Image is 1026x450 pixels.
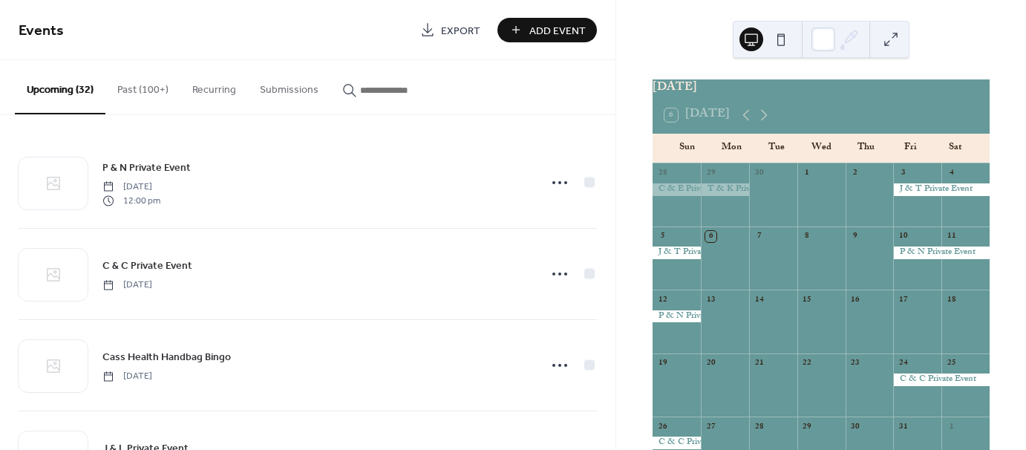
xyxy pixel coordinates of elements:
[102,159,191,176] a: P & N Private Event
[754,134,799,163] div: Tue
[850,421,861,432] div: 30
[19,16,64,45] span: Events
[850,168,861,179] div: 2
[898,421,909,432] div: 31
[102,194,160,207] span: 12:00 pm
[705,294,716,305] div: 13
[102,180,160,194] span: [DATE]
[657,231,668,242] div: 5
[248,60,330,113] button: Submissions
[946,231,957,242] div: 11
[754,358,765,369] div: 21
[409,18,491,42] a: Export
[664,134,709,163] div: Sun
[802,168,813,179] div: 1
[102,350,231,365] span: Cass Health Handbag Bingo
[105,60,180,113] button: Past (100+)
[850,231,861,242] div: 9
[441,23,480,39] span: Export
[802,231,813,242] div: 8
[15,60,105,114] button: Upcoming (32)
[898,294,909,305] div: 17
[102,258,192,274] span: C & C Private Event
[102,160,191,176] span: P & N Private Event
[893,183,990,196] div: J & T Private Event
[705,231,716,242] div: 6
[946,294,957,305] div: 18
[754,294,765,305] div: 14
[102,278,152,292] span: [DATE]
[888,134,932,163] div: Fri
[802,421,813,432] div: 29
[529,23,586,39] span: Add Event
[657,294,668,305] div: 12
[653,183,701,196] div: C & E Private Event
[802,358,813,369] div: 22
[705,358,716,369] div: 20
[657,421,668,432] div: 26
[898,231,909,242] div: 10
[102,370,152,383] span: [DATE]
[946,168,957,179] div: 4
[705,421,716,432] div: 27
[653,79,990,97] div: [DATE]
[893,247,990,259] div: P & N Private Event
[102,257,192,274] a: C & C Private Event
[850,358,861,369] div: 23
[709,134,754,163] div: Mon
[102,348,231,365] a: Cass Health Handbag Bingo
[657,168,668,179] div: 28
[933,134,978,163] div: Sat
[657,358,668,369] div: 19
[843,134,888,163] div: Thu
[653,247,701,259] div: J & T Private Event
[754,168,765,179] div: 30
[799,134,843,163] div: Wed
[653,437,701,449] div: C & C Private Event
[946,358,957,369] div: 25
[701,183,749,196] div: T & K Private Event
[754,421,765,432] div: 28
[946,421,957,432] div: 1
[180,60,248,113] button: Recurring
[497,18,597,42] button: Add Event
[754,231,765,242] div: 7
[898,358,909,369] div: 24
[893,374,990,386] div: C & C Private Event
[705,168,716,179] div: 29
[850,294,861,305] div: 16
[898,168,909,179] div: 3
[653,310,701,323] div: P & N Private Event
[802,294,813,305] div: 15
